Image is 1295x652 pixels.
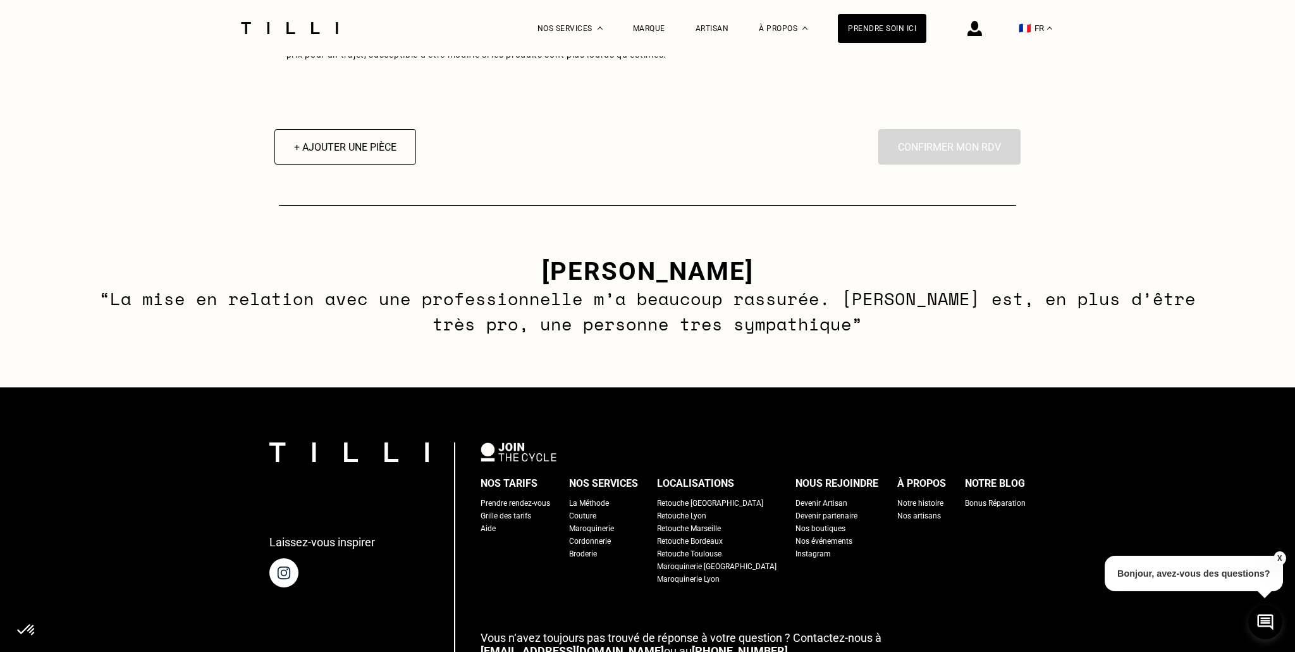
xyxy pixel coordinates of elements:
a: Instagram [795,548,831,560]
div: Notre blog [965,474,1025,493]
p: Bonjour, avez-vous des questions? [1105,556,1283,591]
span: 🇫🇷 [1019,22,1031,34]
img: website_grey.svg [20,33,30,43]
a: Artisan [696,24,729,33]
div: Domaine [65,75,97,83]
a: Retouche [GEOGRAPHIC_DATA] [657,497,763,510]
div: Nos tarifs [481,474,537,493]
a: Devenir Artisan [795,497,847,510]
a: Retouche Bordeaux [657,535,723,548]
span: Vous n‘avez toujours pas trouvé de réponse à votre question ? Contactez-nous à [481,631,881,644]
button: X [1273,551,1286,565]
a: Devenir partenaire [795,510,857,522]
a: Marque [633,24,665,33]
a: Couture [569,510,596,522]
a: Retouche Toulouse [657,548,721,560]
a: Retouche Marseille [657,522,721,535]
a: Maroquinerie [569,522,614,535]
p: “La mise en relation avec une professionnelle m’a beaucoup rassurée. [PERSON_NAME] est, en plus d... [86,286,1209,337]
a: Nos événements [795,535,852,548]
a: Notre histoire [897,497,943,510]
a: Maroquinerie Lyon [657,573,720,586]
img: Logo du service de couturière Tilli [236,22,343,34]
a: La Méthode [569,497,609,510]
div: Domaine: [DOMAIN_NAME] [33,33,143,43]
img: logo_orange.svg [20,20,30,30]
img: menu déroulant [1047,27,1052,30]
img: page instagram de Tilli une retoucherie à domicile [269,558,298,587]
a: Grille des tarifs [481,510,531,522]
img: logo Join The Cycle [481,442,556,461]
img: Menu déroulant à propos [802,27,807,30]
img: icône connexion [967,21,982,36]
img: tab_domain_overview_orange.svg [51,73,61,84]
h3: [PERSON_NAME] [86,256,1209,286]
img: logo Tilli [269,442,429,462]
div: Nous rejoindre [795,474,878,493]
button: + Ajouter une pièce [274,129,416,165]
a: Cordonnerie [569,535,611,548]
a: Nos artisans [897,510,941,522]
img: Menu déroulant [598,27,603,30]
p: Laissez-vous inspirer [269,536,375,549]
a: Prendre rendez-vous [481,497,550,510]
a: Maroquinerie [GEOGRAPHIC_DATA] [657,560,776,573]
div: À propos [897,474,946,493]
div: v 4.0.25 [35,20,62,30]
div: Mots-clés [157,75,193,83]
a: Broderie [569,548,597,560]
a: Aide [481,522,496,535]
a: Bonus Réparation [965,497,1026,510]
a: Nos boutiques [795,522,845,535]
img: tab_keywords_by_traffic_grey.svg [144,73,154,84]
div: Localisations [657,474,734,493]
a: Prendre soin ici [838,14,926,43]
div: Nos services [569,474,638,493]
a: Retouche Lyon [657,510,706,522]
